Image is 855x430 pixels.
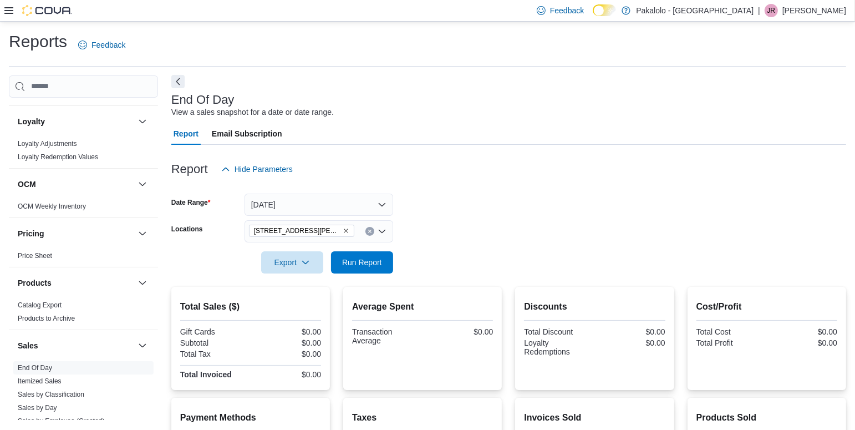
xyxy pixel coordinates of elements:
[597,338,665,347] div: $0.00
[550,5,584,16] span: Feedback
[217,158,297,180] button: Hide Parameters
[18,202,86,211] span: OCM Weekly Inventory
[524,327,592,336] div: Total Discount
[696,411,837,424] h2: Products Sold
[18,417,105,426] span: Sales by Employee (Created)
[18,315,75,322] a: Products to Archive
[9,137,158,168] div: Loyalty
[253,350,321,358] div: $0.00
[352,327,420,345] div: Transaction Average
[352,300,493,313] h2: Average Spent
[22,5,72,16] img: Cova
[18,140,77,148] a: Loyalty Adjustments
[18,377,62,386] span: Itemized Sales
[180,350,248,358] div: Total Tax
[342,257,382,268] span: Run Report
[696,300,837,313] h2: Cost/Profit
[696,338,765,347] div: Total Profit
[180,327,248,336] div: Gift Cards
[174,123,199,145] span: Report
[18,277,52,289] h3: Products
[249,225,354,237] span: 385 Tompkins Avenue
[18,139,77,148] span: Loyalty Adjustments
[180,411,321,424] h2: Payment Methods
[524,411,665,424] h2: Invoices Sold
[171,198,211,207] label: Date Range
[171,225,203,234] label: Locations
[268,251,317,274] span: Export
[136,276,149,290] button: Products
[18,314,75,323] span: Products to Archive
[18,90,45,98] a: Transfers
[136,339,149,352] button: Sales
[171,163,208,176] h3: Report
[18,390,84,399] span: Sales by Classification
[245,194,393,216] button: [DATE]
[782,4,846,17] p: [PERSON_NAME]
[378,227,386,236] button: Open list of options
[18,301,62,309] a: Catalog Export
[9,200,158,217] div: OCM
[18,251,52,260] span: Price Sheet
[212,123,282,145] span: Email Subscription
[352,411,493,424] h2: Taxes
[365,227,374,236] button: Clear input
[767,4,776,17] span: JR
[18,228,44,239] h3: Pricing
[18,377,62,385] a: Itemized Sales
[9,249,158,267] div: Pricing
[524,338,592,356] div: Loyalty Redemptions
[18,116,45,127] h3: Loyalty
[136,115,149,128] button: Loyalty
[254,225,340,236] span: [STREET_ADDRESS][PERSON_NAME]
[18,340,134,351] button: Sales
[18,153,98,161] span: Loyalty Redemption Values
[18,116,134,127] button: Loyalty
[18,363,52,372] span: End Of Day
[636,4,754,17] p: Pakalolo - [GEOGRAPHIC_DATA]
[171,107,334,118] div: View a sales snapshot for a date or date range.
[597,327,665,336] div: $0.00
[18,404,57,412] a: Sales by Day
[769,327,837,336] div: $0.00
[18,364,52,372] a: End Of Day
[180,338,248,347] div: Subtotal
[18,252,52,260] a: Price Sheet
[18,417,105,425] a: Sales by Employee (Created)
[171,93,235,107] h3: End Of Day
[171,75,185,88] button: Next
[253,327,321,336] div: $0.00
[235,164,293,175] span: Hide Parameters
[18,179,36,190] h3: OCM
[253,370,321,379] div: $0.00
[18,391,84,398] a: Sales by Classification
[524,300,665,313] h2: Discounts
[18,403,57,412] span: Sales by Day
[343,227,349,234] button: Remove 385 Tompkins Avenue from selection in this group
[18,228,134,239] button: Pricing
[765,4,778,17] div: Justin Rochon
[18,153,98,161] a: Loyalty Redemption Values
[425,327,493,336] div: $0.00
[593,4,616,16] input: Dark Mode
[261,251,323,274] button: Export
[18,203,86,210] a: OCM Weekly Inventory
[9,31,67,53] h1: Reports
[180,370,232,379] strong: Total Invoiced
[18,277,134,289] button: Products
[74,34,130,56] a: Feedback
[769,338,837,347] div: $0.00
[91,39,125,50] span: Feedback
[9,299,158,330] div: Products
[18,179,134,190] button: OCM
[758,4,760,17] p: |
[136,178,149,191] button: OCM
[331,251,393,274] button: Run Report
[136,227,149,240] button: Pricing
[18,340,38,351] h3: Sales
[253,338,321,347] div: $0.00
[180,300,321,313] h2: Total Sales ($)
[696,327,765,336] div: Total Cost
